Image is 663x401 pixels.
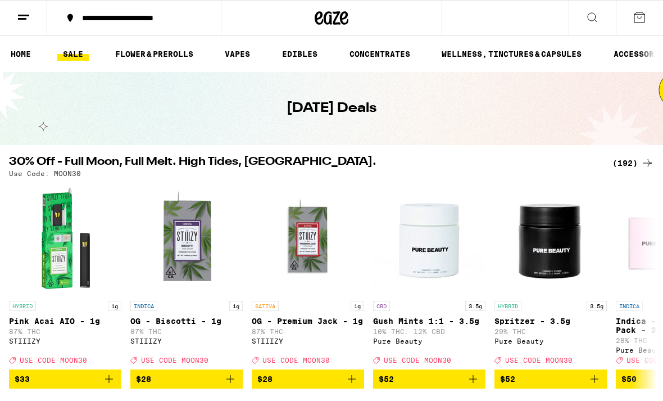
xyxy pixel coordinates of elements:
span: USE CODE MOON30 [505,357,573,364]
div: Pure Beauty [373,337,485,345]
p: 3.5g [587,301,607,311]
img: STIIIZY - OG - Premium Jack - 1g [252,183,364,295]
span: $28 [136,375,151,384]
span: $52 [500,375,515,384]
a: (192) [612,156,654,170]
div: STIIIZY [130,337,243,345]
button: Add to bag [373,370,485,389]
h1: [DATE] Deals [287,99,376,118]
p: 87% THC [252,328,364,335]
span: $50 [621,375,637,384]
img: STIIIZY - OG - Biscotti - 1g [130,183,243,295]
p: 1g [229,301,243,311]
a: Open page for Gush Mints 1:1 - 3.5g from Pure Beauty [373,183,485,370]
p: 1g [108,301,121,311]
p: 3.5g [465,301,485,311]
span: USE CODE MOON30 [141,357,208,364]
a: EDIBLES [276,47,323,61]
p: 87% THC [130,328,243,335]
span: $52 [379,375,394,384]
p: Gush Mints 1:1 - 3.5g [373,317,485,326]
a: Open page for Spritzer - 3.5g from Pure Beauty [494,183,607,370]
button: Add to bag [130,370,243,389]
a: VAPES [219,47,256,61]
p: Pink Acai AIO - 1g [9,317,121,326]
div: Pure Beauty [494,337,607,345]
a: Open page for OG - Premium Jack - 1g from STIIIZY [252,183,364,370]
span: $28 [257,375,273,384]
span: USE CODE MOON30 [20,357,87,364]
p: INDICA [130,301,157,311]
p: SATIVA [252,301,279,311]
p: OG - Premium Jack - 1g [252,317,364,326]
p: OG - Biscotti - 1g [130,317,243,326]
h2: 30% Off - Full Moon, Full Melt. High Tides, [GEOGRAPHIC_DATA]. [9,156,599,170]
button: Add to bag [252,370,364,389]
img: Pure Beauty - Spritzer - 3.5g [494,183,607,295]
p: 10% THC: 12% CBD [373,328,485,335]
p: 29% THC [494,328,607,335]
p: HYBRID [9,301,36,311]
p: Spritzer - 3.5g [494,317,607,326]
p: HYBRID [494,301,521,311]
a: HOME [5,47,37,61]
span: USE CODE MOON30 [384,357,451,364]
a: FLOWER & PREROLLS [110,47,199,61]
button: Add to bag [494,370,607,389]
p: 1g [351,301,364,311]
span: USE CODE MOON30 [262,357,330,364]
p: Use Code: MOON30 [9,170,81,177]
a: CONCENTRATES [344,47,416,61]
div: STIIIZY [252,337,364,345]
a: WELLNESS, TINCTURES & CAPSULES [436,47,587,61]
a: Open page for Pink Acai AIO - 1g from STIIIZY [9,183,121,370]
a: SALE [57,47,89,61]
div: STIIIZY [9,337,121,345]
span: $33 [15,375,30,384]
a: Open page for OG - Biscotti - 1g from STIIIZY [130,183,243,370]
p: CBD [373,301,390,311]
button: Add to bag [9,370,121,389]
p: 87% THC [9,328,121,335]
img: STIIIZY - Pink Acai AIO - 1g [9,183,121,295]
p: INDICA [616,301,643,311]
img: Pure Beauty - Gush Mints 1:1 - 3.5g [373,183,485,295]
